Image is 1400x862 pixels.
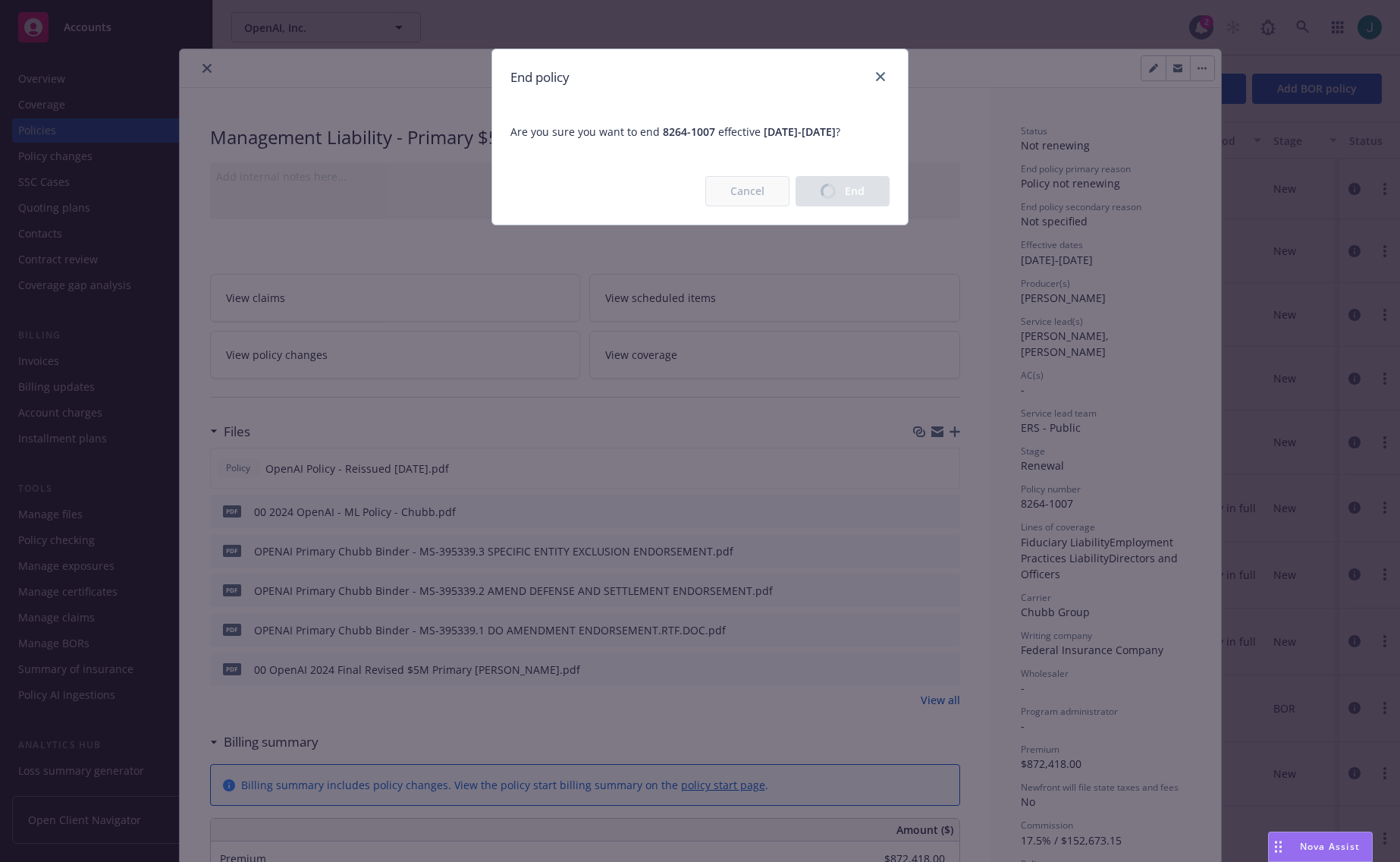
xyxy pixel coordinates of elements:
[871,68,890,86] a: close
[663,124,715,139] span: 8264-1007
[1300,840,1360,853] span: Nova Assist
[1269,832,1288,861] div: Drag to move
[510,68,570,87] h1: End policy
[492,105,908,158] span: Are you sure you want to end effective ?
[1268,832,1373,862] button: Nova Assist
[764,124,836,139] span: [DATE] - [DATE]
